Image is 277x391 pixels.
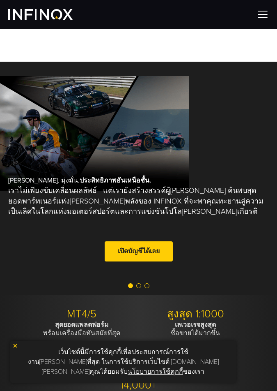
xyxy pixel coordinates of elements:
p: ซื้อขายได้มากขึ้น [142,321,249,337]
img: yellow close icon [12,343,18,349]
p: เว็บไซต์นี้มีการใช้คุกกี้เพื่อประสบการณ์การใช้งาน[PERSON_NAME]ที่สุด ในการใช้บริการเว็บไซต์ [DOMA... [14,345,232,379]
span: Go to slide 3 [144,283,149,288]
span: Go to slide 2 [136,283,141,288]
span: Go to slide 1 [128,283,133,288]
p: สูงสุด 1:1000 [142,308,249,321]
p: เราไม่เพียงขับเคลื่อนผลลัพธ์—แต่เรายังสร้างสรรค์ผู้[PERSON_NAME] ค้นพบสุดยอดพาร์ทเนอร์แห่ง[PERSON... [8,185,269,217]
strong: เลเวอเรจสูงสุด [175,321,216,329]
p: พร้อมเครื่องมือทันสมัยที่สุด [28,321,135,337]
a: เปิดบัญชีได้เลย [105,241,173,261]
a: นโยบายการใช้คุกกี้ [128,368,183,376]
div: [PERSON_NAME]. มุ่งมั่น. [8,176,269,264]
strong: ประสิทธิภาพอันเหนือชั้น. [80,176,151,185]
strong: สุดยอดแพลตฟอร์ม [55,321,109,329]
p: MT4/5 [28,308,135,321]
